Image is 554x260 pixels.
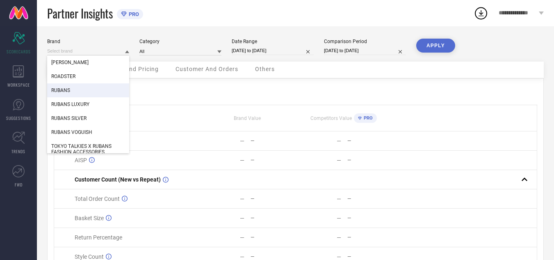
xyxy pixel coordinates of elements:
span: Style Count [75,253,104,260]
div: — [347,138,392,144]
div: Comparison Period [324,39,406,44]
div: — [251,138,295,144]
div: — [251,215,295,221]
span: Customer Count (New vs Repeat) [75,176,161,183]
div: RUBANS LUXURY [47,97,129,111]
button: APPLY [416,39,455,53]
div: Date Range [232,39,314,44]
span: [PERSON_NAME] [51,60,89,65]
span: FWD [15,182,23,188]
span: TRENDS [11,148,25,154]
span: SCORECARDS [7,48,31,55]
span: RUBANS LUXURY [51,101,89,107]
div: — [240,215,244,221]
div: ANOUK [47,55,129,69]
div: RUBANS SILVER [47,111,129,125]
div: RUBANS VOGUISH [47,125,129,139]
input: Select date range [232,46,314,55]
span: PRO [362,115,373,121]
div: — [251,235,295,240]
span: RUBANS VOGUISH [51,129,92,135]
div: — [347,196,392,202]
span: Total Order Count [75,196,120,202]
span: ROADSTER [51,74,75,79]
span: Others [255,66,275,72]
div: — [347,157,392,163]
div: — [347,215,392,221]
div: — [240,196,244,202]
span: Customer And Orders [176,66,238,72]
span: Partner Insights [47,5,113,22]
div: — [240,253,244,260]
div: — [337,196,341,202]
span: Brand Value [234,115,261,121]
input: Select comparison period [324,46,406,55]
input: Select brand [47,47,129,55]
div: — [251,196,295,202]
div: Metrics [54,85,537,94]
span: WORKSPACE [7,82,30,88]
div: — [337,234,341,241]
div: Open download list [474,6,488,21]
span: PRO [127,11,139,17]
span: Basket Size [75,215,104,221]
div: Brand [47,39,129,44]
div: — [337,157,341,163]
div: — [347,235,392,240]
div: ROADSTER [47,69,129,83]
span: RUBANS [51,87,70,93]
div: — [337,215,341,221]
div: RUBANS [47,83,129,97]
div: — [251,157,295,163]
div: — [337,138,341,144]
div: — [240,138,244,144]
span: Competitors Value [310,115,352,121]
div: — [240,157,244,163]
div: — [240,234,244,241]
span: RUBANS SILVER [51,115,87,121]
div: — [347,254,392,260]
span: AISP [75,157,87,163]
span: Return Percentage [75,234,122,241]
div: Category [139,39,221,44]
div: TOKYO TALKIES X RUBANS FASHION ACCESSORIES [47,139,129,159]
div: — [251,254,295,260]
div: — [337,253,341,260]
span: TOKYO TALKIES X RUBANS FASHION ACCESSORIES [51,143,125,155]
span: SUGGESTIONS [6,115,31,121]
